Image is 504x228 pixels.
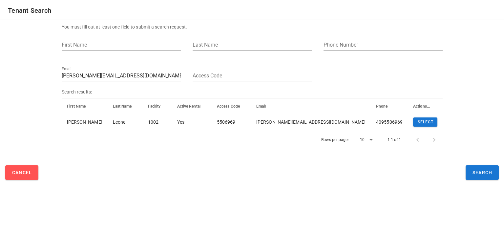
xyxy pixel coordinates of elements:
div: 10Rows per page: [360,135,375,145]
span: Last Name [113,104,132,109]
th: Facility: Not sorted. Activate to sort ascending. [143,98,172,114]
span: Search [472,170,493,175]
span: First Name [67,104,86,109]
td: 1002 [143,114,172,130]
span: Select [417,120,434,124]
td: [PERSON_NAME][EMAIL_ADDRESS][DOMAIN_NAME] [251,114,371,130]
div: 10 [360,137,365,143]
th: First Name: Not sorted. Activate to sort ascending. [62,98,108,114]
button: Cancel [5,165,38,180]
span: Access Code [217,104,240,109]
span: Active Rental [177,104,200,109]
td: Yes [172,114,212,130]
button: Search [466,165,499,180]
th: Access Code: Not sorted. Activate to sort ascending. [212,98,251,114]
div: You must fill out at least one field to submit a search request. [62,23,443,31]
span: Actions... [413,104,430,109]
th: Email: Not sorted. Activate to sort ascending. [251,98,371,114]
span: Cancel [12,170,32,175]
td: 5506969 [212,114,251,130]
div: 1-1 of 1 [388,137,401,143]
td: 4095506969 [371,114,408,130]
th: Actions... [408,98,490,114]
span: Email [256,104,266,109]
span: Facility [148,104,161,109]
th: Active Rental: Not sorted. Activate to sort ascending. [172,98,212,114]
td: [PERSON_NAME] [62,114,108,130]
span: Search results: [62,88,443,95]
td: Leone [108,114,143,130]
button: Select [413,117,437,127]
div: Rows per page: [321,130,375,149]
th: Phone: Not sorted. Activate to sort ascending. [371,98,408,114]
label: Email [62,67,72,72]
th: Last Name: Not sorted. Activate to sort ascending. [108,98,143,114]
span: Phone [376,104,388,109]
